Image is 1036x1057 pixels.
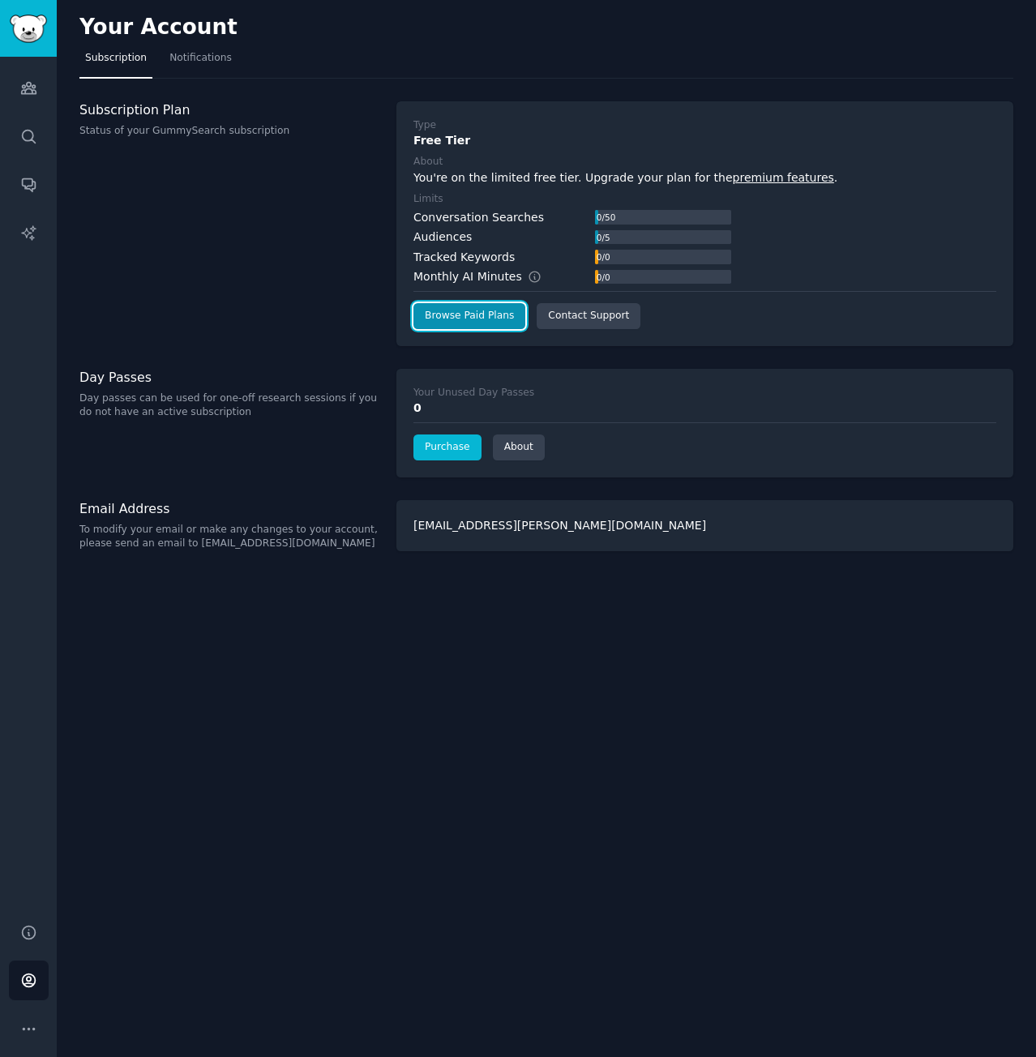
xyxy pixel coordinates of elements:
[595,270,611,285] div: 0 / 0
[595,250,611,264] div: 0 / 0
[79,45,152,79] a: Subscription
[396,500,1013,551] div: [EMAIL_ADDRESS][PERSON_NAME][DOMAIN_NAME]
[85,51,147,66] span: Subscription
[413,229,472,246] div: Audiences
[413,434,482,460] a: Purchase
[413,249,515,266] div: Tracked Keywords
[79,124,379,139] p: Status of your GummySearch subscription
[79,500,379,517] h3: Email Address
[79,369,379,386] h3: Day Passes
[413,118,436,133] div: Type
[79,392,379,420] p: Day passes can be used for one-off research sessions if you do not have an active subscription
[413,303,525,329] a: Browse Paid Plans
[413,169,996,186] div: You're on the limited free tier. Upgrade your plan for the .
[10,15,47,43] img: GummySearch logo
[79,523,379,551] p: To modify your email or make any changes to your account, please send an email to [EMAIL_ADDRESS]...
[733,171,834,184] a: premium features
[537,303,640,329] a: Contact Support
[169,51,232,66] span: Notifications
[493,434,545,460] a: About
[79,101,379,118] h3: Subscription Plan
[413,192,443,207] div: Limits
[595,210,617,225] div: 0 / 50
[413,209,544,226] div: Conversation Searches
[413,386,534,400] div: Your Unused Day Passes
[595,230,611,245] div: 0 / 5
[413,400,996,417] div: 0
[413,132,996,149] div: Free Tier
[164,45,238,79] a: Notifications
[413,155,443,169] div: About
[79,15,238,41] h2: Your Account
[413,268,559,285] div: Monthly AI Minutes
